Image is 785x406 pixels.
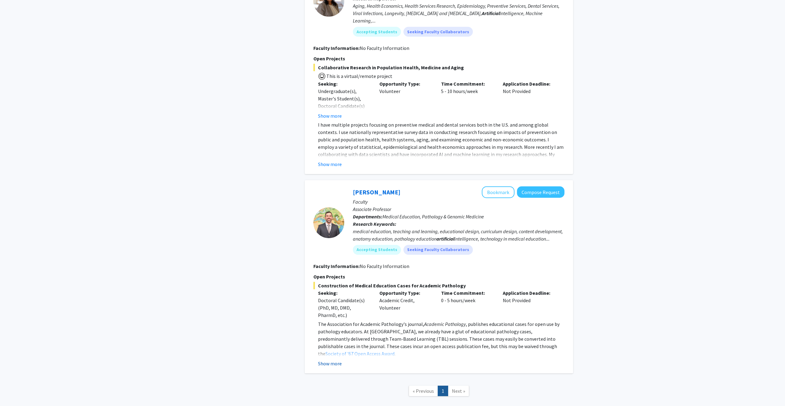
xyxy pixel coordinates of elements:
[318,80,370,87] p: Seeking:
[318,112,342,120] button: Show more
[353,2,564,24] div: Aging, Health Economics, Health Services Research, Epidemiology, Preventive Services, Dental Serv...
[318,289,370,297] p: Seeking:
[353,245,401,255] mat-chip: Accepting Students
[305,380,573,404] nav: Page navigation
[403,245,473,255] mat-chip: Seeking Faculty Collaborators
[503,80,555,87] p: Application Deadline:
[360,45,409,51] span: No Faculty Information
[353,228,564,242] div: medical education, teaching and learning, educational design, curriculum design, content developm...
[318,160,342,168] button: Show more
[353,205,564,213] p: Associate Professor
[438,386,448,396] a: 1
[382,213,484,220] span: Medical Education, Pathology & Genomic Medicine
[313,45,360,51] b: Faculty Information:
[413,388,434,394] span: « Previous
[436,236,454,242] b: artificial
[318,87,370,161] div: Undergraduate(s), Master's Student(s), Doctoral Candidate(s) (PhD, MD, DMD, PharmD, etc.), Postdo...
[313,64,564,71] span: Collaborative Research in Population Health, Medicine and Aging
[318,297,370,319] div: Doctoral Candidate(s) (PhD, MD, DMD, PharmD, etc.)
[379,80,432,87] p: Opportunity Type:
[353,221,396,227] b: Research Keywords:
[313,55,564,62] p: Open Projects
[409,386,438,396] a: Previous Page
[403,27,473,37] mat-chip: Seeking Faculty Collaborators
[436,289,498,319] div: 0 - 5 hours/week
[353,27,401,37] mat-chip: Accepting Students
[318,360,342,367] button: Show more
[498,289,560,319] div: Not Provided
[318,320,564,357] p: The Association for Academic Pathology's journal, , publishes educational cases for open use by p...
[448,386,469,396] a: Next Page
[482,186,514,198] button: Add Alexander Macnow to Bookmarks
[325,351,395,357] a: Society of '67 Open Access Award
[313,282,564,289] span: Construction of Medical Education Cases for Academic Pathology
[318,121,564,180] p: I have multiple projects focusing on preventive medical and dental services both in the U.S. and ...
[326,73,392,79] span: This is a virtual/remote project
[379,289,432,297] p: Opportunity Type:
[353,213,382,220] b: Departments:
[441,289,494,297] p: Time Commitment:
[313,273,564,280] p: Open Projects
[436,80,498,120] div: 5 - 10 hours/week
[353,188,400,196] a: [PERSON_NAME]
[452,388,465,394] span: Next »
[353,198,564,205] p: Faculty
[441,80,494,87] p: Time Commitment:
[482,10,500,16] b: Artificial
[360,263,409,269] span: No Faculty Information
[503,289,555,297] p: Application Deadline:
[517,186,564,198] button: Compose Request to Alexander Macnow
[375,80,436,120] div: Volunteer
[424,321,466,327] em: Academic Pathology
[375,289,436,319] div: Academic Credit, Volunteer
[498,80,560,120] div: Not Provided
[313,263,360,269] b: Faculty Information:
[5,378,26,401] iframe: Chat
